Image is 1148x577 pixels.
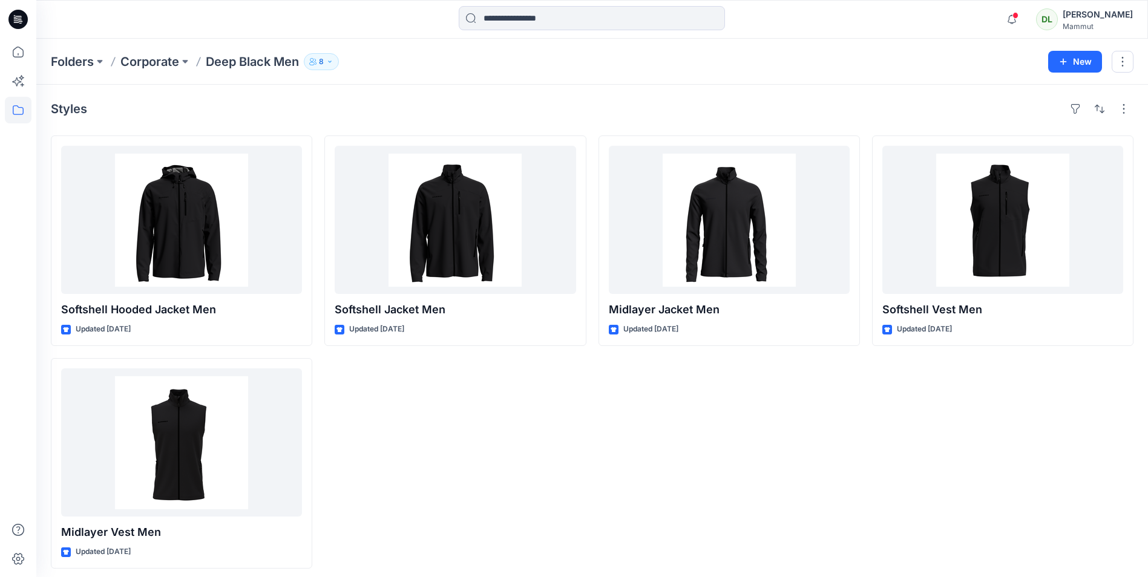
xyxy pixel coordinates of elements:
div: DL [1036,8,1058,30]
p: Updated [DATE] [623,323,678,336]
a: Softshell Jacket Men [335,146,576,294]
a: Softshell Vest Men [882,146,1123,294]
a: Corporate [120,53,179,70]
div: Mammut [1063,22,1133,31]
p: 8 [319,55,324,68]
p: Softshell Vest Men [882,301,1123,318]
h4: Styles [51,102,87,116]
p: Softshell Jacket Men [335,301,576,318]
div: [PERSON_NAME] [1063,7,1133,22]
a: Folders [51,53,94,70]
p: Midlayer Vest Men [61,524,302,541]
p: Softshell Hooded Jacket Men [61,301,302,318]
a: Midlayer Vest Men [61,368,302,517]
p: Midlayer Jacket Men [609,301,850,318]
p: Updated [DATE] [897,323,952,336]
a: Midlayer Jacket Men [609,146,850,294]
p: Updated [DATE] [349,323,404,336]
p: Updated [DATE] [76,546,131,558]
a: Softshell Hooded Jacket Men [61,146,302,294]
p: Deep Black Men [206,53,299,70]
button: New [1048,51,1102,73]
button: 8 [304,53,339,70]
p: Updated [DATE] [76,323,131,336]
